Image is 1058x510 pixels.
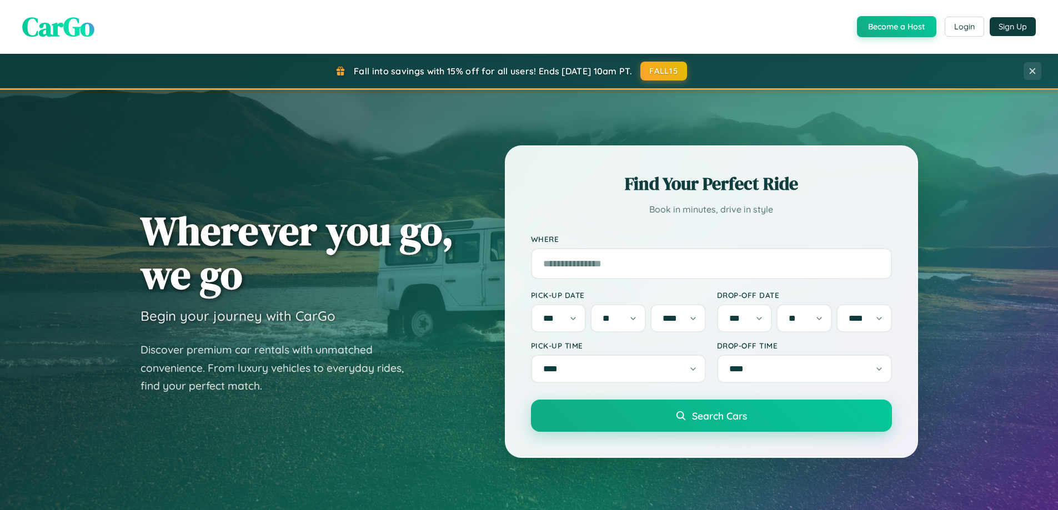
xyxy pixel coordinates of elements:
span: Search Cars [692,410,747,422]
label: Drop-off Date [717,290,892,300]
label: Pick-up Date [531,290,706,300]
p: Book in minutes, drive in style [531,201,892,218]
span: Fall into savings with 15% off for all users! Ends [DATE] 10am PT. [354,65,632,77]
h3: Begin your journey with CarGo [141,307,335,324]
h2: Find Your Perfect Ride [531,171,892,196]
label: Drop-off Time [717,341,892,350]
span: CarGo [22,8,94,45]
label: Pick-up Time [531,341,706,350]
p: Discover premium car rentals with unmatched convenience. From luxury vehicles to everyday rides, ... [141,341,418,395]
button: Sign Up [990,17,1036,36]
h1: Wherever you go, we go [141,209,454,296]
label: Where [531,234,892,244]
button: FALL15 [640,62,687,80]
button: Search Cars [531,400,892,432]
button: Become a Host [857,16,936,37]
button: Login [945,17,984,37]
